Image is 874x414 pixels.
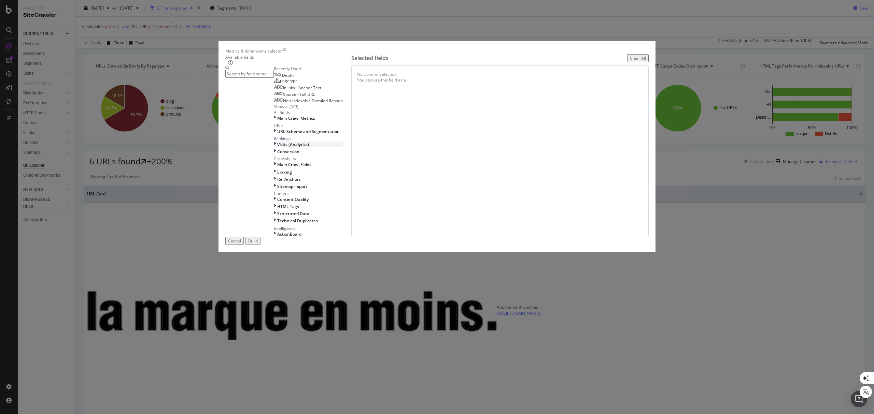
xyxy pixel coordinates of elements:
[277,231,301,237] span: ActionBoard
[225,54,343,60] div: Available fields
[274,104,290,109] div: Show all
[282,72,294,78] span: Depth
[274,109,343,115] div: All fields
[225,237,244,245] button: Cancel
[274,136,343,142] div: Rankings
[357,77,643,83] div: You can use this field as a
[274,225,343,231] div: Intelligence
[277,115,315,121] span: Main Crawl Metrics
[248,238,258,244] div: Build
[225,48,283,54] div: Metrics & dimensions selector
[851,391,867,407] div: Open Intercom Messenger
[274,123,343,129] div: URLs
[274,191,343,196] div: Content
[351,54,389,62] div: Selected fields
[277,211,309,217] span: Structured Data
[283,85,321,91] span: Inlinks - Anchor Text
[277,129,340,134] span: URL Scheme and Segmentation
[277,204,299,209] span: HTML Tags
[283,91,315,97] span: Source - Full URL
[283,98,343,104] span: Non-Indexable Detailed Reason
[277,196,309,202] span: Content Quality
[357,71,396,77] div: No Column Selected
[290,104,298,109] div: ( 5 / 9 )
[277,162,311,167] span: Main Crawl Fields
[274,66,343,72] div: Recently Used
[277,183,307,189] span: Sitemap import
[245,237,260,245] button: Build
[228,238,241,244] div: Cancel
[277,218,318,224] span: Technical Duplicates
[277,169,292,175] span: Linking
[277,149,299,154] span: Conversion
[277,176,301,182] span: Rel Anchors
[218,41,655,252] div: modal
[283,48,286,54] div: times
[277,142,309,147] span: Visits (Analytics)
[627,54,649,62] button: Clear All
[225,70,274,78] input: Search by field name
[274,156,343,162] div: Crawlability
[630,55,646,61] div: Clear All
[280,78,298,84] span: pagetype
